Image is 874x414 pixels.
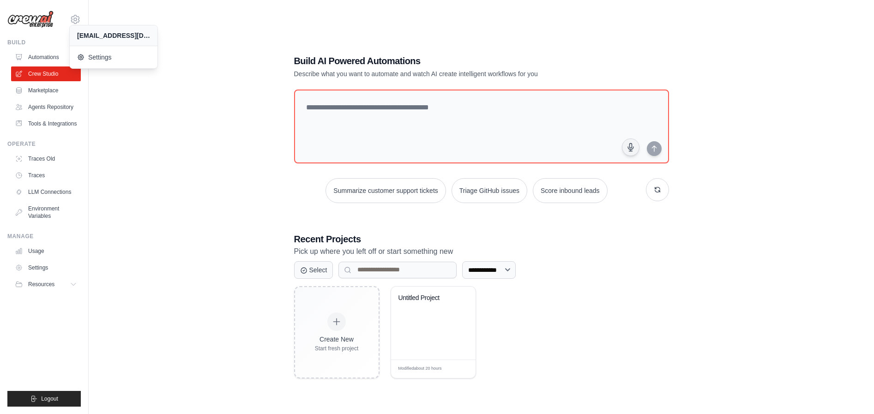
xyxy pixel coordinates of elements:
div: [EMAIL_ADDRESS][DOMAIN_NAME] [77,31,150,40]
span: Resources [28,281,54,288]
a: Usage [11,244,81,258]
a: Settings [70,48,157,66]
a: Agents Repository [11,100,81,114]
button: Select [294,261,333,279]
a: Traces Old [11,151,81,166]
span: Logout [41,395,58,402]
button: Score inbound leads [533,178,608,203]
button: Click to speak your automation idea [622,138,639,156]
div: Manage [7,233,81,240]
button: Resources [11,277,81,292]
span: Settings [77,53,150,62]
h1: Build AI Powered Automations [294,54,604,67]
h3: Recent Projects [294,233,669,246]
span: Edit [453,366,461,372]
div: Build [7,39,81,46]
a: LLM Connections [11,185,81,199]
a: Crew Studio [11,66,81,81]
a: Traces [11,168,81,183]
a: Marketplace [11,83,81,98]
div: Create New [315,335,359,344]
button: Triage GitHub issues [452,178,527,203]
div: Start fresh project [315,345,359,352]
a: Automations [11,50,81,65]
button: Summarize customer support tickets [325,178,446,203]
div: Untitled Project [398,294,454,302]
a: Settings [11,260,81,275]
p: Pick up where you left off or start something new [294,246,669,258]
a: Tools & Integrations [11,116,81,131]
div: Operate [7,140,81,148]
span: Modified about 20 hours [398,366,442,372]
iframe: Chat Widget [828,370,874,414]
p: Describe what you want to automate and watch AI create intelligent workflows for you [294,69,604,78]
button: Logout [7,391,81,407]
button: Get new suggestions [646,178,669,201]
a: Environment Variables [11,201,81,223]
img: Logo [7,11,54,28]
